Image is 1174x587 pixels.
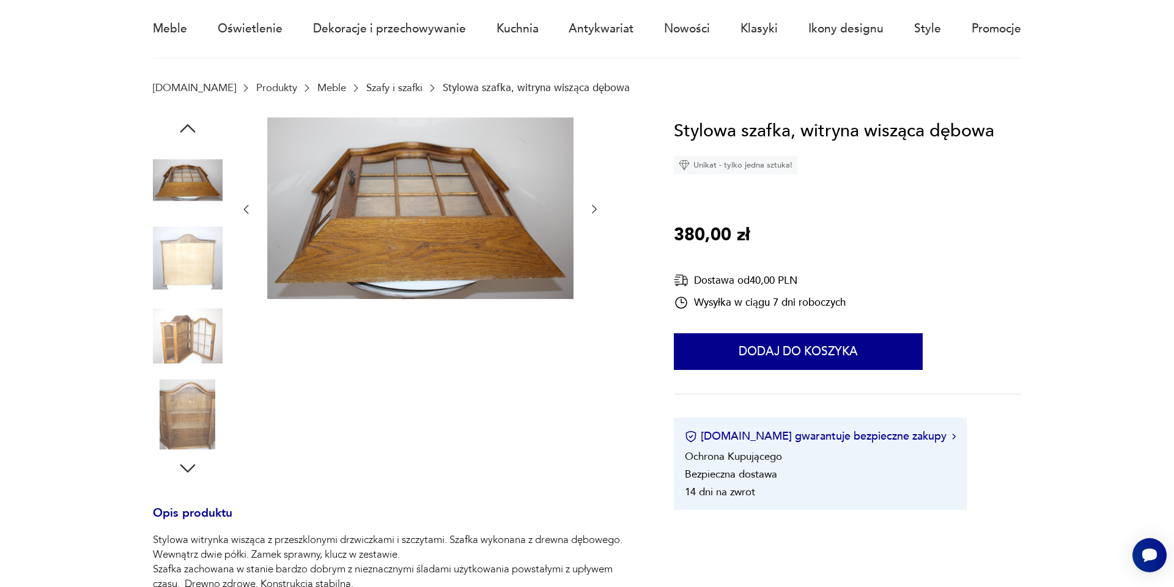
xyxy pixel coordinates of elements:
img: Zdjęcie produktu Stylowa szafka, witryna wisząca dębowa [267,117,574,300]
a: Kuchnia [497,1,539,57]
a: Meble [317,82,346,94]
h3: Opis produktu [153,509,639,533]
button: [DOMAIN_NAME] gwarantuje bezpieczne zakupy [685,429,956,444]
iframe: Smartsupp widget button [1132,538,1167,572]
img: Ikona certyfikatu [685,430,697,443]
a: Klasyki [740,1,778,57]
img: Ikona dostawy [674,273,689,288]
a: Produkty [256,82,297,94]
a: Meble [153,1,187,57]
a: Szafy i szafki [366,82,423,94]
a: Nowości [664,1,710,57]
a: [DOMAIN_NAME] [153,82,236,94]
img: Ikona strzałki w prawo [952,434,956,440]
h1: Stylowa szafka, witryna wisząca dębowa [674,117,994,146]
a: Style [914,1,941,57]
img: Zdjęcie produktu Stylowa szafka, witryna wisząca dębowa [153,379,223,449]
p: 380,00 zł [674,221,750,249]
img: Ikona diamentu [679,160,690,171]
p: Stylowa szafka, witryna wisząca dębowa [443,82,630,94]
img: Zdjęcie produktu Stylowa szafka, witryna wisząca dębowa [153,146,223,215]
li: 14 dni na zwrot [685,485,755,499]
img: Zdjęcie produktu Stylowa szafka, witryna wisząca dębowa [153,301,223,371]
div: Dostawa od 40,00 PLN [674,273,846,288]
div: Wysyłka w ciągu 7 dni roboczych [674,295,846,310]
img: Zdjęcie produktu Stylowa szafka, witryna wisząca dębowa [153,223,223,293]
button: Dodaj do koszyka [674,333,923,370]
div: Unikat - tylko jedna sztuka! [674,156,797,174]
a: Dekoracje i przechowywanie [313,1,466,57]
a: Oświetlenie [218,1,282,57]
a: Promocje [972,1,1021,57]
a: Antykwariat [569,1,633,57]
li: Ochrona Kupującego [685,449,782,463]
a: Ikony designu [808,1,884,57]
li: Bezpieczna dostawa [685,467,777,481]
